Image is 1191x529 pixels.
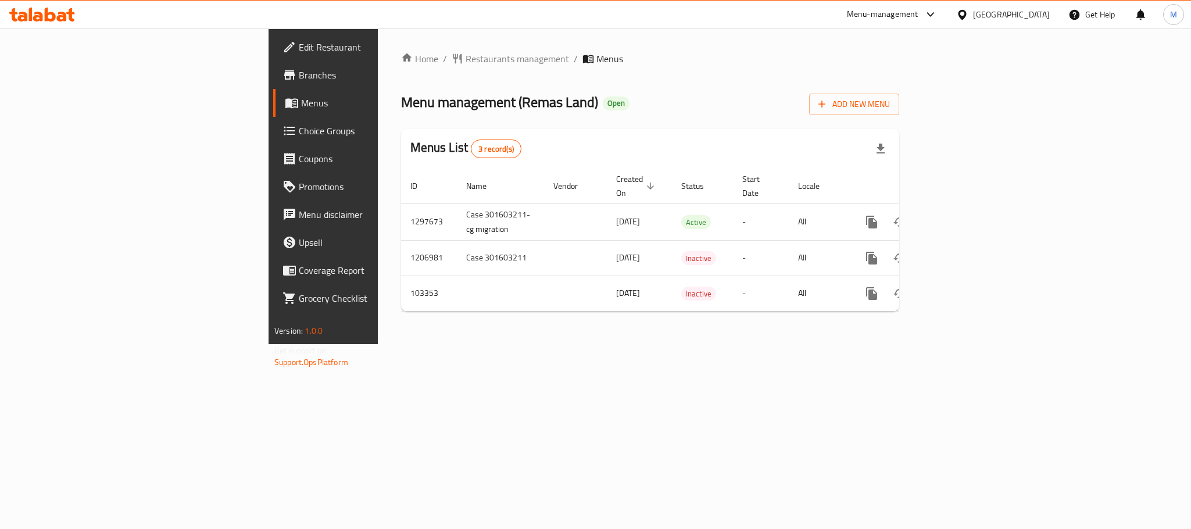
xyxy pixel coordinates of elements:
span: Active [681,216,711,229]
span: Inactive [681,252,716,265]
span: 3 record(s) [471,144,521,155]
a: Promotions [273,173,467,201]
a: Upsell [273,228,467,256]
td: Case 301603211-cg migration [457,203,544,240]
div: Menu-management [847,8,918,22]
span: Version: [274,323,303,338]
button: Change Status [886,280,914,308]
h2: Menus List [410,139,521,158]
span: Vendor [553,179,593,193]
button: more [858,280,886,308]
span: Choice Groups [299,124,458,138]
span: Locale [798,179,835,193]
a: Branches [273,61,467,89]
span: Add New Menu [818,97,890,112]
a: Restaurants management [452,52,569,66]
div: [GEOGRAPHIC_DATA] [973,8,1050,21]
span: [DATE] [616,214,640,229]
span: [DATE] [616,250,640,265]
button: Add New Menu [809,94,899,115]
span: Menus [596,52,623,66]
a: Coupons [273,145,467,173]
a: Menu disclaimer [273,201,467,228]
td: - [733,203,789,240]
button: Change Status [886,208,914,236]
td: - [733,240,789,276]
span: Status [681,179,719,193]
span: M [1170,8,1177,21]
span: Edit Restaurant [299,40,458,54]
div: Export file [867,135,895,163]
span: Menu disclaimer [299,208,458,221]
td: - [733,276,789,311]
span: 1.0.0 [305,323,323,338]
div: Inactive [681,251,716,265]
a: Edit Restaurant [273,33,467,61]
button: more [858,244,886,272]
div: Total records count [471,140,521,158]
td: All [789,203,849,240]
span: ID [410,179,432,193]
span: [DATE] [616,285,640,301]
a: Menus [273,89,467,117]
span: Name [466,179,502,193]
button: more [858,208,886,236]
span: Menu management ( Remas Land ) [401,89,598,115]
table: enhanced table [401,169,979,312]
th: Actions [849,169,979,204]
span: Coupons [299,152,458,166]
span: Start Date [742,172,775,200]
td: All [789,276,849,311]
div: Open [603,96,630,110]
span: Created On [616,172,658,200]
span: Get support on: [274,343,328,358]
span: Branches [299,68,458,82]
td: Case 301603211 [457,240,544,276]
div: Active [681,215,711,229]
a: Coverage Report [273,256,467,284]
a: Grocery Checklist [273,284,467,312]
td: All [789,240,849,276]
span: Upsell [299,235,458,249]
a: Choice Groups [273,117,467,145]
span: Coverage Report [299,263,458,277]
span: Restaurants management [466,52,569,66]
li: / [574,52,578,66]
span: Grocery Checklist [299,291,458,305]
a: Support.OpsPlatform [274,355,348,370]
span: Inactive [681,287,716,301]
span: Promotions [299,180,458,194]
span: Open [603,98,630,108]
button: Change Status [886,244,914,272]
nav: breadcrumb [401,52,899,66]
span: Menus [301,96,458,110]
